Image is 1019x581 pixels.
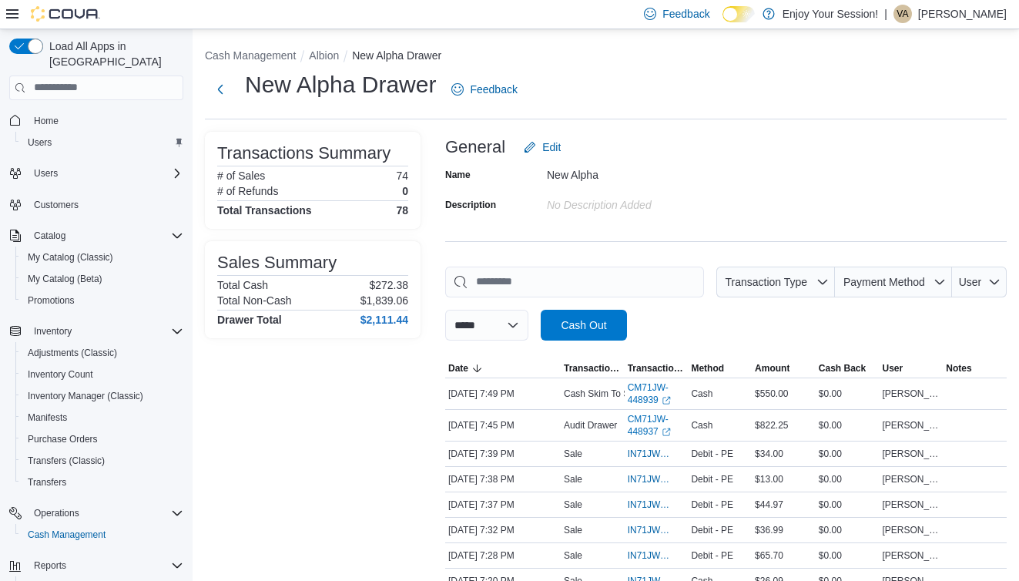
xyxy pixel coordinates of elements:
span: IN71JW-7518902 [628,499,670,511]
span: Catalog [34,230,65,242]
h4: $2,111.44 [360,314,408,326]
span: $13.00 [755,473,783,485]
span: Date [448,362,468,374]
button: Transaction # [625,359,689,378]
button: IN71JW-7518902 [628,495,685,514]
span: $36.99 [755,524,783,536]
div: New Alpha [547,163,753,181]
div: [DATE] 7:38 PM [445,470,561,489]
button: Operations [3,502,189,524]
button: Albion [309,49,339,62]
span: Customers [34,199,79,211]
button: My Catalog (Classic) [15,247,189,268]
button: Method [688,359,752,378]
span: Operations [34,507,79,519]
p: Sale [564,549,582,562]
span: [PERSON_NAME] [883,448,940,460]
button: Users [3,163,189,184]
p: Enjoy Your Session! [783,5,879,23]
nav: An example of EuiBreadcrumbs [205,48,1007,66]
label: Name [445,169,471,181]
span: [PERSON_NAME] [883,549,940,562]
a: Transfers [22,473,72,492]
p: Sale [564,524,582,536]
button: Edit [518,132,567,163]
button: Notes [943,359,1007,378]
button: Cash Management [205,49,296,62]
span: Users [34,167,58,180]
p: Cash Skim To Safe [564,388,642,400]
span: $34.00 [755,448,783,460]
div: No Description added [547,193,753,211]
div: $0.00 [816,495,880,514]
span: Cash Management [28,529,106,541]
div: $0.00 [816,521,880,539]
span: Catalog [28,227,183,245]
span: Debit - PE [691,499,733,511]
button: Amount [752,359,816,378]
span: Adjustments (Classic) [28,347,117,359]
span: [PERSON_NAME] [883,473,940,485]
h6: Total Cash [217,279,268,291]
span: IN71JW-7518919 [628,473,670,485]
span: Purchase Orders [28,433,98,445]
h3: Transactions Summary [217,144,391,163]
span: Manifests [28,411,67,424]
h4: Total Transactions [217,204,312,217]
span: VA [897,5,908,23]
a: Inventory Manager (Classic) [22,387,149,405]
button: Cash Out [541,310,627,341]
span: Payment Method [843,276,925,288]
button: Transfers (Classic) [15,450,189,472]
button: Next [205,74,236,105]
label: Description [445,199,496,211]
button: Promotions [15,290,189,311]
button: IN71JW-7518827 [628,546,685,565]
button: Home [3,109,189,132]
div: $0.00 [816,385,880,403]
a: CM71JW-448937External link [628,413,685,438]
div: $0.00 [816,470,880,489]
a: CM71JW-448939External link [628,381,685,406]
div: [DATE] 7:45 PM [445,416,561,435]
span: Transaction # [628,362,685,374]
span: User [959,276,982,288]
p: Sale [564,499,582,511]
span: [PERSON_NAME] [883,499,940,511]
div: $0.00 [816,546,880,565]
button: Inventory [28,322,78,341]
h1: New Alpha Drawer [245,69,436,100]
button: Purchase Orders [15,428,189,450]
p: 74 [396,170,408,182]
button: Inventory Manager (Classic) [15,385,189,407]
p: Sale [564,448,582,460]
span: Inventory Manager (Classic) [22,387,183,405]
button: Users [15,132,189,153]
button: IN71JW-7518919 [628,470,685,489]
span: [PERSON_NAME] [883,524,940,536]
a: Customers [28,196,85,214]
p: 0 [402,185,408,197]
a: Cash Management [22,526,112,544]
h6: # of Refunds [217,185,278,197]
span: Debit - PE [691,524,733,536]
a: Feedback [445,74,523,105]
span: IN71JW-7518827 [628,549,670,562]
button: Reports [28,556,72,575]
span: $822.25 [755,419,788,432]
button: Cash Back [816,359,880,378]
h3: General [445,138,505,156]
button: IN71JW-7518928 [628,445,685,463]
span: [PERSON_NAME] [883,388,940,400]
p: $1,839.06 [360,294,408,307]
button: Inventory [3,321,189,342]
span: Cash [691,388,712,400]
h4: 78 [396,204,408,217]
svg: External link [662,396,671,405]
button: Transaction Type [561,359,625,378]
p: Audit Drawer [564,419,617,432]
span: Users [22,133,183,152]
div: [DATE] 7:49 PM [445,385,561,403]
a: Inventory Count [22,365,99,384]
button: Adjustments (Classic) [15,342,189,364]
